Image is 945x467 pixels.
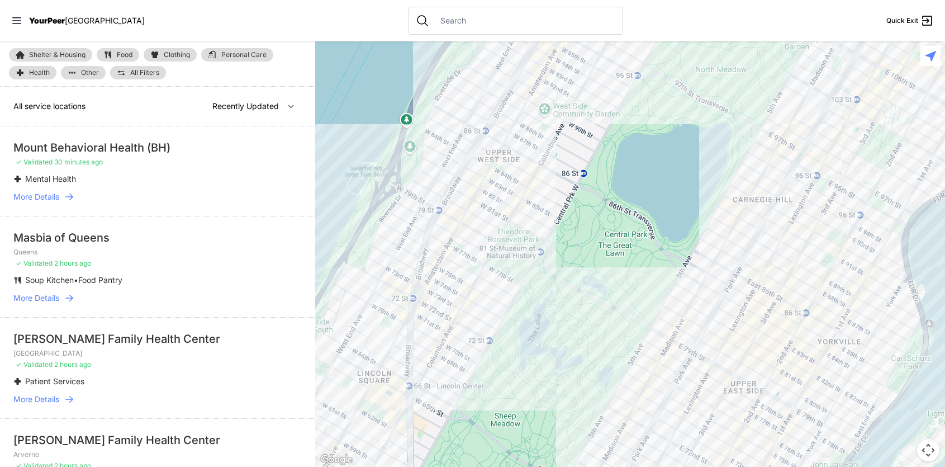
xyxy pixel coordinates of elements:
[201,48,273,62] a: Personal Care
[25,275,74,285] span: Soup Kitchen
[97,48,139,62] a: Food
[13,331,302,347] div: [PERSON_NAME] Family Health Center
[29,16,65,25] span: YourPeer
[13,140,302,155] div: Mount Behavioral Health (BH)
[13,191,59,202] span: More Details
[61,66,106,79] a: Other
[434,15,616,26] input: Search
[13,293,59,304] span: More Details
[9,48,92,62] a: Shelter & Housing
[13,101,86,111] span: All service locations
[16,360,53,369] span: ✓ Validated
[13,432,302,448] div: [PERSON_NAME] Family Health Center
[13,394,302,405] a: More Details
[886,14,934,27] a: Quick Exit
[54,158,103,166] span: 30 minutes ago
[25,174,76,183] span: Mental Health
[13,394,59,405] span: More Details
[16,158,53,166] span: ✓ Validated
[110,66,166,79] a: All Filters
[78,275,122,285] span: Food Pantry
[886,16,918,25] span: Quick Exit
[65,16,145,25] span: [GEOGRAPHIC_DATA]
[9,66,56,79] a: Health
[29,17,145,24] a: YourPeer[GEOGRAPHIC_DATA]
[917,439,939,461] button: Map camera controls
[29,51,86,58] span: Shelter & Housing
[13,230,302,246] div: Masbia of Queens
[318,452,355,467] img: Google
[54,259,91,267] span: 2 hours ago
[221,51,267,58] span: Personal Care
[13,293,302,304] a: More Details
[81,69,99,76] span: Other
[54,360,91,369] span: 2 hours ago
[13,450,302,459] p: Arverne
[13,191,302,202] a: More Details
[29,69,50,76] span: Health
[164,51,190,58] span: Clothing
[25,376,84,386] span: Patient Services
[74,275,78,285] span: •
[13,349,302,358] p: [GEOGRAPHIC_DATA]
[144,48,197,62] a: Clothing
[13,248,302,257] p: Queens
[16,259,53,267] span: ✓ Validated
[318,452,355,467] a: Open this area in Google Maps (opens a new window)
[117,51,132,58] span: Food
[130,69,159,76] span: All Filters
